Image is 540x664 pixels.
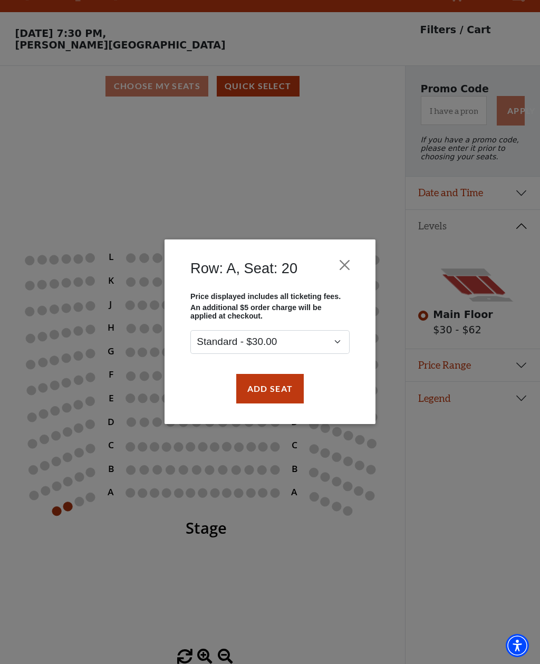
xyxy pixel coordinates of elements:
[335,255,355,275] button: Close
[236,374,304,403] button: Add Seat
[506,634,529,657] div: Accessibility Menu
[190,293,350,301] p: Price displayed includes all ticketing fees.
[190,260,297,277] h4: Row: A, Seat: 20
[190,303,350,320] p: An additional $5 order charge will be applied at checkout.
